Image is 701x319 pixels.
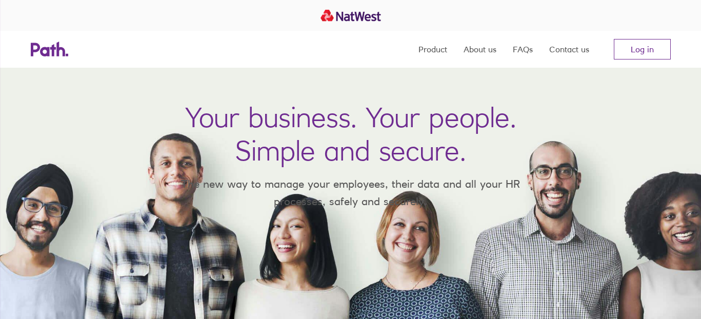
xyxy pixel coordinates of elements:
[418,31,447,68] a: Product
[185,101,516,167] h1: Your business. Your people. Simple and secure.
[464,31,496,68] a: About us
[513,31,533,68] a: FAQs
[549,31,589,68] a: Contact us
[166,175,535,210] p: The new way to manage your employees, their data and all your HR processes, safely and securely.
[614,39,671,59] a: Log in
